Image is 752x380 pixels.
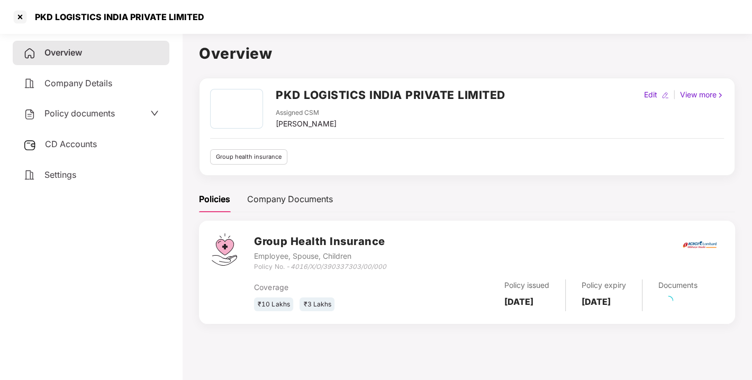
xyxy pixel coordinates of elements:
div: ₹10 Lakhs [254,297,293,312]
img: icici.png [681,238,719,251]
div: Policies [199,193,230,206]
b: [DATE] [504,296,533,307]
h1: Overview [199,42,735,65]
div: Policy No. - [254,262,386,272]
span: CD Accounts [45,139,97,149]
img: rightIcon [717,92,724,99]
div: Edit [642,89,659,101]
div: Employee, Spouse, Children [254,250,386,262]
div: Assigned CSM [276,108,337,118]
div: Company Documents [247,193,333,206]
span: loading [664,296,673,305]
img: svg+xml;base64,PHN2ZyB4bWxucz0iaHR0cDovL3d3dy53My5vcmcvMjAwMC9zdmciIHdpZHRoPSIyNCIgaGVpZ2h0PSIyNC... [23,47,36,60]
div: | [671,89,678,101]
img: svg+xml;base64,PHN2ZyB4bWxucz0iaHR0cDovL3d3dy53My5vcmcvMjAwMC9zdmciIHdpZHRoPSIyNCIgaGVpZ2h0PSIyNC... [23,108,36,121]
div: Policy expiry [582,279,626,291]
span: Company Details [44,78,112,88]
img: svg+xml;base64,PHN2ZyB4bWxucz0iaHR0cDovL3d3dy53My5vcmcvMjAwMC9zdmciIHdpZHRoPSIyNCIgaGVpZ2h0PSIyNC... [23,77,36,90]
i: 4016/X/O/390337303/00/000 [290,263,386,270]
h3: Group Health Insurance [254,233,386,250]
img: svg+xml;base64,PHN2ZyB3aWR0aD0iMjUiIGhlaWdodD0iMjQiIHZpZXdCb3g9IjAgMCAyNSAyNCIgZmlsbD0ibm9uZSIgeG... [23,139,37,151]
div: PKD LOGISTICS INDIA PRIVATE LIMITED [29,12,204,22]
img: editIcon [662,92,669,99]
span: Policy documents [44,108,115,119]
div: Group health insurance [210,149,287,165]
span: down [150,109,159,117]
img: svg+xml;base64,PHN2ZyB4bWxucz0iaHR0cDovL3d3dy53My5vcmcvMjAwMC9zdmciIHdpZHRoPSIyNCIgaGVpZ2h0PSIyNC... [23,169,36,182]
b: [DATE] [582,296,611,307]
div: [PERSON_NAME] [276,118,337,130]
span: Overview [44,47,82,58]
img: svg+xml;base64,PHN2ZyB4bWxucz0iaHR0cDovL3d3dy53My5vcmcvMjAwMC9zdmciIHdpZHRoPSI0Ny43MTQiIGhlaWdodD... [212,233,237,266]
div: Policy issued [504,279,549,291]
div: View more [678,89,726,101]
div: Documents [658,279,697,291]
div: ₹3 Lakhs [300,297,334,312]
h2: PKD LOGISTICS INDIA PRIVATE LIMITED [276,86,505,104]
div: Coverage [254,282,410,293]
span: Settings [44,169,76,180]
